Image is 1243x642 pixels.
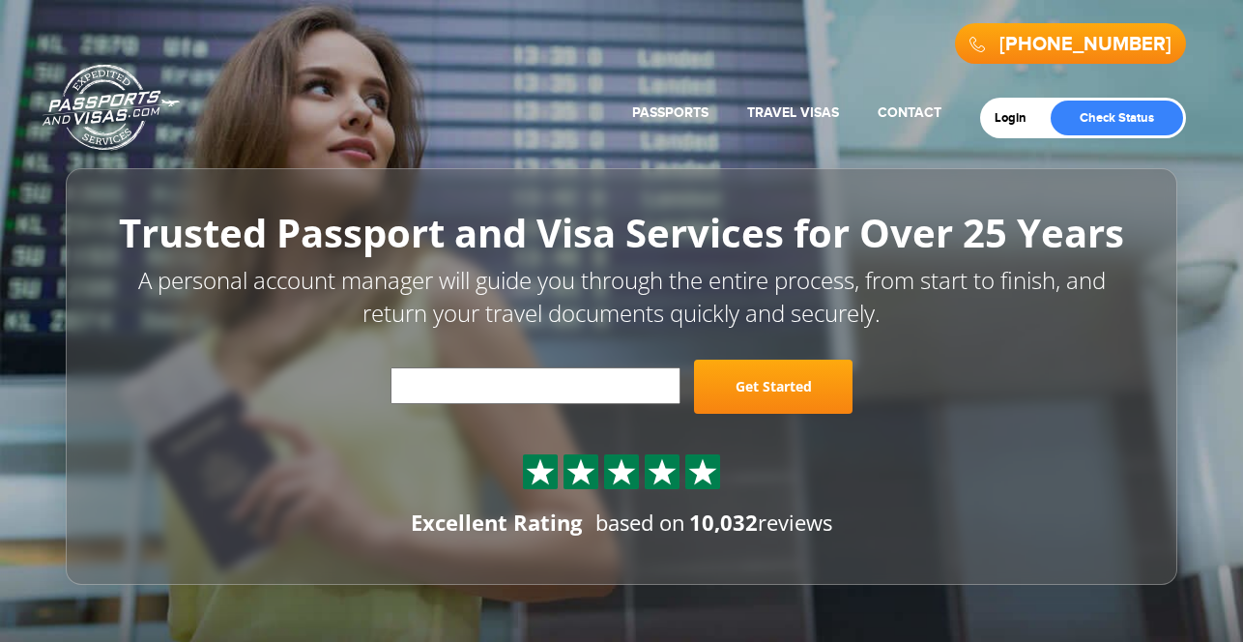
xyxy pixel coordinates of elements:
img: Sprite St [526,457,555,486]
a: Check Status [1051,101,1183,135]
strong: 10,032 [689,508,758,537]
a: Login [995,110,1040,126]
a: Contact [878,104,941,121]
a: Travel Visas [747,104,839,121]
img: Sprite St [648,457,677,486]
a: Passports & [DOMAIN_NAME] [43,64,180,151]
img: Sprite St [566,457,595,486]
h1: Trusted Passport and Visa Services for Over 25 Years [109,212,1134,254]
a: Get Started [694,360,853,414]
a: Passports [632,104,708,121]
div: Excellent Rating [411,508,582,538]
img: Sprite St [688,457,717,486]
img: Sprite St [607,457,636,486]
a: [PHONE_NUMBER] [999,33,1171,56]
span: based on [595,508,685,537]
p: A personal account manager will guide you through the entire process, from start to finish, and r... [109,264,1134,331]
span: reviews [689,508,832,537]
